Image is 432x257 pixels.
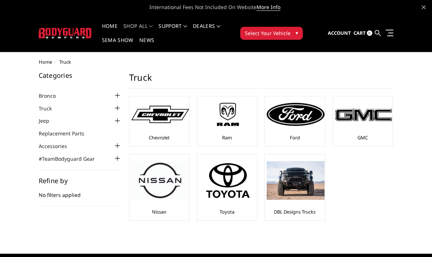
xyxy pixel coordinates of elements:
[222,134,232,141] a: Ram
[39,28,92,38] img: BODYGUARD BUMPERS
[102,38,134,52] a: SEMA Show
[245,29,291,37] span: Select Your Vehicle
[139,38,154,52] a: News
[296,29,298,37] span: ▾
[59,59,71,65] span: Truck
[274,208,315,215] a: DBL Designs Trucks
[129,72,394,89] h1: Truck
[240,27,303,40] button: Select Your Vehicle
[39,72,122,79] h5: Categories
[353,30,366,36] span: Cart
[367,30,372,36] span: 0
[39,105,61,112] a: Truck
[39,177,122,184] h5: Refine by
[123,24,153,38] a: shop all
[149,134,170,141] a: Chevrolet
[39,177,122,206] div: No filters applied
[328,30,351,36] span: Account
[39,155,104,163] a: #TeamBodyguard Gear
[257,4,280,11] a: More Info
[290,134,300,141] a: Ford
[328,24,351,43] a: Account
[39,92,65,100] a: Bronco
[39,130,93,137] a: Replacement Parts
[39,142,76,150] a: Accessories
[158,24,187,38] a: Support
[220,208,234,215] a: Toyota
[39,117,58,125] a: Jeep
[357,134,368,141] a: GMC
[102,24,118,38] a: Home
[152,208,166,215] a: Nissan
[353,24,372,43] a: Cart 0
[193,24,220,38] a: Dealers
[39,59,52,65] a: Home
